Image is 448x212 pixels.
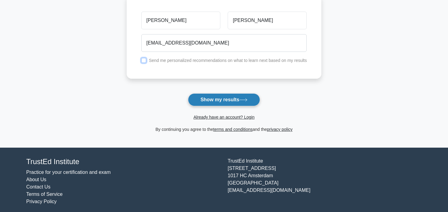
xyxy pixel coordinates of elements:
a: privacy policy [267,127,293,132]
h4: TrustEd Institute [26,157,220,166]
a: Privacy Policy [26,199,57,204]
a: terms and conditions [213,127,253,132]
a: Terms of Service [26,192,63,197]
input: Last name [228,12,307,29]
div: TrustEd Institute [STREET_ADDRESS] 1017 HC Amsterdam [GEOGRAPHIC_DATA] [EMAIL_ADDRESS][DOMAIN_NAME] [224,157,425,205]
input: First name [141,12,220,29]
button: Show my results [188,93,260,106]
a: Already have an account? Login [193,115,255,120]
a: Practice for your certification and exam [26,170,111,175]
input: Email [141,34,307,52]
a: Contact Us [26,184,50,189]
div: By continuing you agree to the and the [123,126,325,133]
label: Send me personalized recommendations on what to learn next based on my results [149,58,307,63]
a: About Us [26,177,46,182]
